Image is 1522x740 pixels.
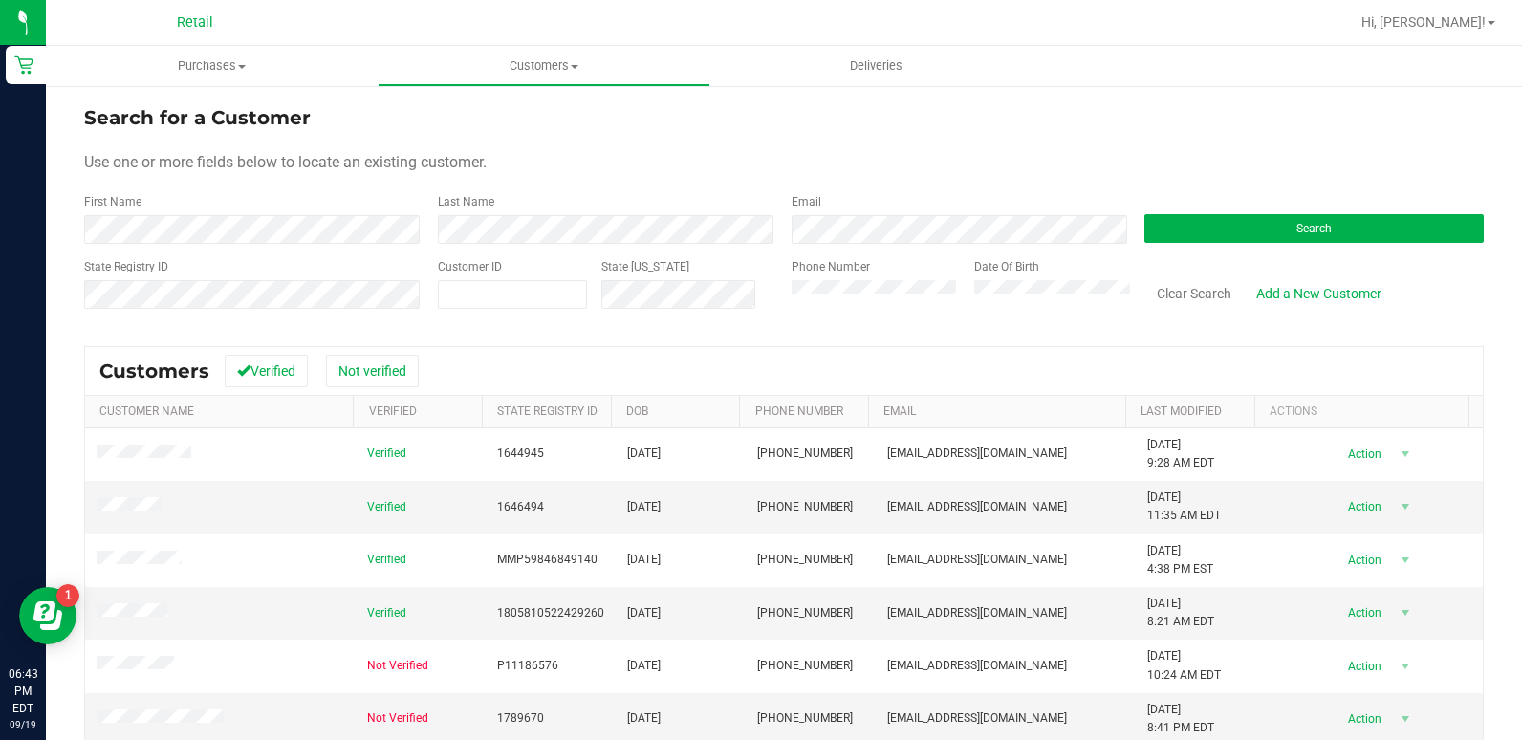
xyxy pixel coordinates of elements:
span: select [1394,547,1418,574]
span: [EMAIL_ADDRESS][DOMAIN_NAME] [887,709,1067,728]
span: select [1394,599,1418,626]
a: State Registry Id [497,404,598,418]
div: Actions [1270,404,1462,418]
a: Phone Number [755,404,843,418]
span: [EMAIL_ADDRESS][DOMAIN_NAME] [887,551,1067,569]
span: Use one or more fields below to locate an existing customer. [84,153,487,171]
button: Clear Search [1144,277,1244,310]
a: Customer Name [99,404,194,418]
span: select [1394,653,1418,680]
span: Deliveries [824,57,928,75]
span: [PHONE_NUMBER] [757,445,853,463]
inline-svg: Retail [14,55,33,75]
a: Add a New Customer [1244,277,1394,310]
a: Last Modified [1141,404,1222,418]
span: [PHONE_NUMBER] [757,498,853,516]
a: DOB [626,404,648,418]
span: Not Verified [367,709,428,728]
span: [DATE] 8:41 PM EDT [1147,701,1214,737]
span: P11186576 [497,657,558,675]
span: [PHONE_NUMBER] [757,604,853,622]
span: MMP59846849140 [497,551,598,569]
span: [DATE] 11:35 AM EDT [1147,489,1221,525]
span: Verified [367,498,406,516]
span: [EMAIL_ADDRESS][DOMAIN_NAME] [887,498,1067,516]
button: Not verified [326,355,419,387]
span: Retail [177,14,213,31]
span: [DATE] [627,445,661,463]
span: Action [1332,547,1394,574]
label: State Registry ID [84,258,168,275]
span: Hi, [PERSON_NAME]! [1361,14,1486,30]
span: [DATE] [627,604,661,622]
span: Purchases [46,57,378,75]
span: [DATE] 10:24 AM EDT [1147,647,1221,684]
span: [DATE] 4:38 PM EST [1147,542,1213,578]
a: Verified [369,404,417,418]
span: Search [1296,222,1332,235]
span: [DATE] [627,498,661,516]
iframe: Resource center unread badge [56,584,79,607]
label: Customer ID [438,258,502,275]
p: 06:43 PM EDT [9,665,37,717]
span: Action [1332,653,1394,680]
span: Action [1332,706,1394,732]
span: Customers [379,57,708,75]
span: [EMAIL_ADDRESS][DOMAIN_NAME] [887,445,1067,463]
a: Deliveries [710,46,1042,86]
span: [EMAIL_ADDRESS][DOMAIN_NAME] [887,604,1067,622]
iframe: Resource center [19,587,76,644]
span: Search for a Customer [84,106,311,129]
span: [PHONE_NUMBER] [757,709,853,728]
button: Verified [225,355,308,387]
span: Action [1332,599,1394,626]
label: Email [792,193,821,210]
span: 1646494 [497,498,544,516]
span: 1644945 [497,445,544,463]
span: Verified [367,551,406,569]
span: 1805810522429260 [497,604,604,622]
span: [DATE] [627,657,661,675]
span: Customers [99,359,209,382]
span: select [1394,493,1418,520]
label: Phone Number [792,258,870,275]
button: Search [1144,214,1484,243]
span: [DATE] 9:28 AM EDT [1147,436,1214,472]
span: [PHONE_NUMBER] [757,657,853,675]
span: [DATE] [627,709,661,728]
a: Email [883,404,916,418]
span: Not Verified [367,657,428,675]
span: Verified [367,445,406,463]
span: Verified [367,604,406,622]
label: State [US_STATE] [601,258,689,275]
span: [DATE] [627,551,661,569]
span: Action [1332,441,1394,468]
a: Purchases [46,46,378,86]
a: Customers [378,46,709,86]
span: [EMAIL_ADDRESS][DOMAIN_NAME] [887,657,1067,675]
span: select [1394,706,1418,732]
label: Date Of Birth [974,258,1039,275]
span: [PHONE_NUMBER] [757,551,853,569]
p: 09/19 [9,717,37,731]
span: select [1394,441,1418,468]
label: First Name [84,193,141,210]
span: [DATE] 8:21 AM EDT [1147,595,1214,631]
label: Last Name [438,193,494,210]
span: Action [1332,493,1394,520]
span: 1789670 [497,709,544,728]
